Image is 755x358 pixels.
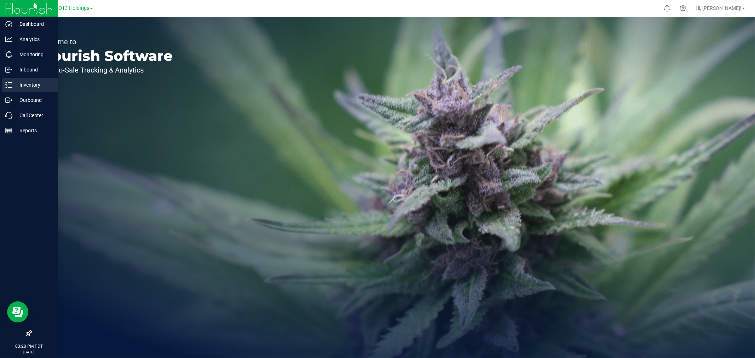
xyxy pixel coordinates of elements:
[12,65,55,74] p: Inbound
[12,111,55,120] p: Call Center
[5,112,12,119] inline-svg: Call Center
[12,50,55,59] p: Monitoring
[52,5,89,11] span: HDO13 Holdings
[5,127,12,134] inline-svg: Reports
[696,5,742,11] span: Hi, [PERSON_NAME]!
[12,96,55,104] p: Outbound
[7,301,28,323] iframe: Resource center
[5,21,12,28] inline-svg: Dashboard
[5,66,12,73] inline-svg: Inbound
[38,49,173,63] p: Flourish Software
[5,51,12,58] inline-svg: Monitoring
[38,38,173,45] p: Welcome to
[3,350,55,355] p: [DATE]
[12,81,55,89] p: Inventory
[5,97,12,104] inline-svg: Outbound
[5,81,12,88] inline-svg: Inventory
[5,36,12,43] inline-svg: Analytics
[12,20,55,28] p: Dashboard
[12,126,55,135] p: Reports
[3,343,55,350] p: 03:20 PM PDT
[12,35,55,44] p: Analytics
[679,5,687,12] div: Manage settings
[38,67,173,74] p: Seed-to-Sale Tracking & Analytics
